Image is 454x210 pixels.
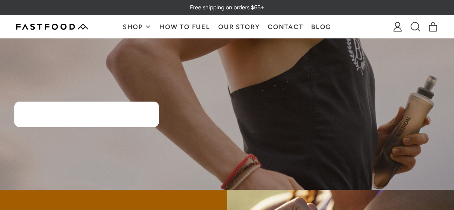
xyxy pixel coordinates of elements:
[123,24,145,30] span: Shop
[214,15,264,38] a: Our Story
[307,15,336,38] a: Blog
[118,15,155,38] button: Shop
[155,15,214,38] a: How To Fuel
[16,24,88,30] img: Fastfood
[264,15,307,38] a: Contact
